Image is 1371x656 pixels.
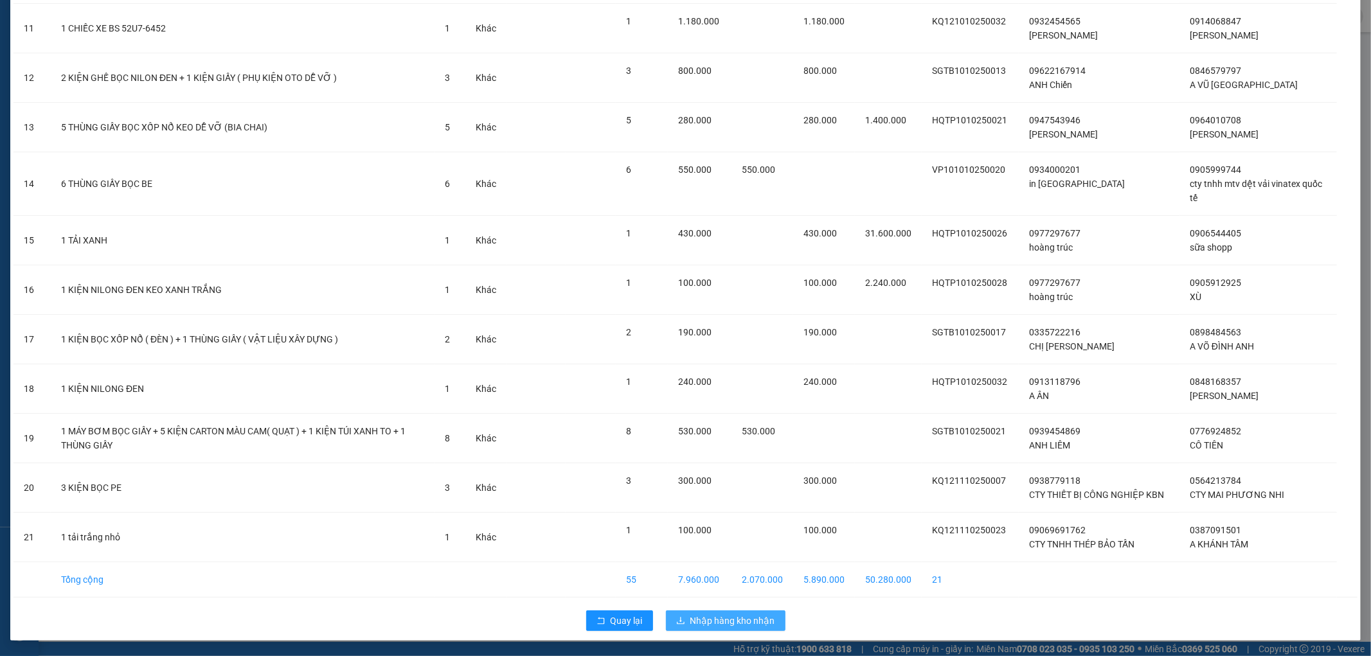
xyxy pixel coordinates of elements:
[678,115,712,125] span: 280.000
[1190,327,1241,337] span: 0898484563
[626,525,631,535] span: 1
[465,103,506,152] td: Khác
[1029,164,1080,175] span: 0934000201
[611,614,643,628] span: Quay lại
[803,377,837,387] span: 240.000
[793,562,855,598] td: 5.890.000
[13,513,51,562] td: 21
[1190,475,1241,486] span: 0564213784
[803,327,837,337] span: 190.000
[1190,228,1241,238] span: 0906544405
[626,278,631,288] span: 1
[1190,426,1241,436] span: 0776924852
[678,377,712,387] span: 240.000
[626,327,631,337] span: 2
[1190,440,1223,450] span: CÔ TIÊN
[932,115,1007,125] span: HQTP1010250021
[1190,292,1201,302] span: XÙ
[666,610,785,631] button: downloadNhập hàng kho nhận
[626,426,631,436] span: 8
[51,562,435,598] td: Tổng cộng
[1029,426,1080,436] span: 0939454869
[1190,490,1284,500] span: CTY MAI PHƯƠNG NHI
[1190,80,1298,90] span: A VŨ [GEOGRAPHIC_DATA]
[803,475,837,486] span: 300.000
[596,616,605,626] span: rollback
[626,164,631,175] span: 6
[445,122,450,132] span: 5
[803,525,837,535] span: 100.000
[51,414,435,463] td: 1 MÁY BƠM BỌC GIẤY + 5 KIỆN CARTON MÀU CAM( QUẠT ) + 1 KIỆN TÚI XANH TO + 1 THÙNG GIẤY
[678,525,712,535] span: 100.000
[626,377,631,387] span: 1
[1190,115,1241,125] span: 0964010708
[803,228,837,238] span: 430.000
[95,6,264,23] strong: PHIẾU DÁN LÊN HÀNG
[626,475,631,486] span: 3
[465,53,506,103] td: Khác
[865,115,906,125] span: 1.400.000
[932,525,1006,535] span: KQ121110250023
[678,66,712,76] span: 800.000
[5,44,98,66] span: [PHONE_NUMBER]
[803,278,837,288] span: 100.000
[1029,228,1080,238] span: 0977297677
[1190,377,1241,387] span: 0848168357
[1190,179,1322,203] span: cty tnhh mtv dệt vải vinatex quốc tế
[51,216,435,265] td: 1 TẢI XANH
[678,426,712,436] span: 530.000
[626,66,631,76] span: 3
[1029,391,1049,401] span: A ÂN
[13,463,51,513] td: 20
[1029,66,1086,76] span: 09622167914
[932,16,1006,26] span: KQ121010250032
[1190,391,1259,401] span: [PERSON_NAME]
[742,426,775,436] span: 530.000
[690,614,775,628] span: Nhập hàng kho nhận
[1190,278,1241,288] span: 0905912925
[678,228,712,238] span: 430.000
[932,228,1007,238] span: HQTP1010250026
[91,26,269,39] span: Ngày in phiếu: 13:21 ngày
[678,278,712,288] span: 100.000
[465,265,506,315] td: Khác
[855,562,922,598] td: 50.280.000
[586,610,653,631] button: rollbackQuay lại
[1029,377,1080,387] span: 0913118796
[1029,16,1080,26] span: 0932454565
[932,377,1007,387] span: HQTP1010250032
[1029,179,1125,189] span: in [GEOGRAPHIC_DATA]
[742,164,775,175] span: 550.000
[803,16,845,26] span: 1.180.000
[445,235,450,245] span: 1
[13,414,51,463] td: 19
[626,115,631,125] span: 5
[445,334,450,344] span: 2
[1029,539,1134,549] span: CTY TNHH THÉP BẢO TẤN
[676,616,685,626] span: download
[13,103,51,152] td: 13
[1029,242,1073,253] span: hoàng trúc
[932,164,1005,175] span: VP101010250020
[1190,129,1259,139] span: [PERSON_NAME]
[1190,539,1248,549] span: A KHÁNH TÂM
[51,53,435,103] td: 2 KIỆN GHẾ BỌC NILON ĐEN + 1 KIỆN GIẤY ( PHỤ KIỆN OTO DỄ VỠ )
[616,562,668,598] td: 55
[678,327,712,337] span: 190.000
[465,463,506,513] td: Khác
[1029,292,1073,302] span: hoàng trúc
[445,73,450,83] span: 3
[5,78,197,95] span: Mã đơn: DNTK1110250002
[51,463,435,513] td: 3 KIỆN BỌC PE
[465,513,506,562] td: Khác
[13,4,51,53] td: 11
[13,315,51,364] td: 17
[51,364,435,414] td: 1 KIỆN NILONG ĐEN
[445,433,450,443] span: 8
[465,152,506,216] td: Khác
[1029,525,1086,535] span: 09069691762
[932,66,1006,76] span: SGTB1010250013
[1029,475,1080,486] span: 0938779118
[922,562,1019,598] td: 21
[803,115,837,125] span: 280.000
